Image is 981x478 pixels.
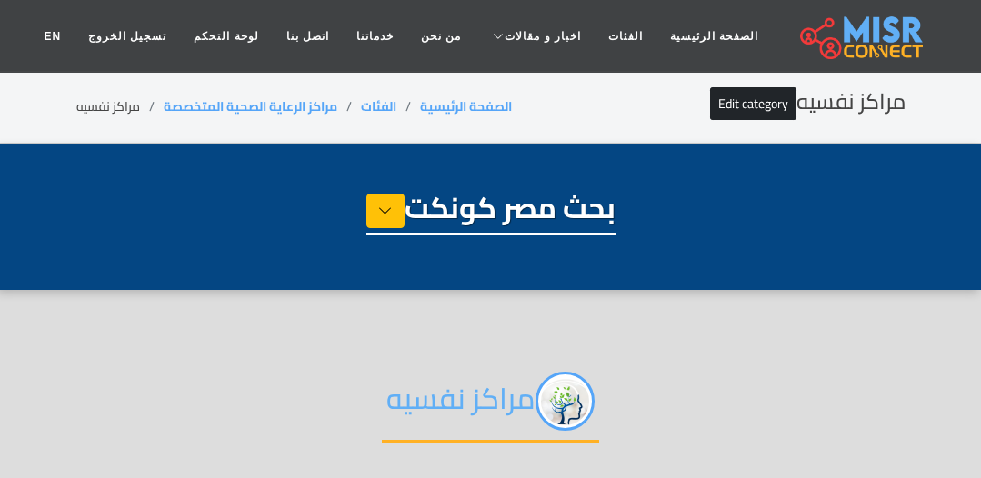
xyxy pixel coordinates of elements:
a: لوحة التحكم [180,19,272,54]
a: خدماتنا [343,19,407,54]
h2: مراكز نفسيه [382,372,599,443]
a: Edit category [710,87,796,120]
li: مراكز نفسيه [76,97,164,116]
a: مراكز الرعاية الصحية المتخصصة [164,95,337,118]
a: الصفحة الرئيسية [656,19,772,54]
h2: مراكز نفسيه [710,89,906,115]
a: تسجيل الخروج [75,19,180,54]
a: الصفحة الرئيسية [420,95,512,118]
a: الفئات [595,19,656,54]
h1: بحث مصر كونكت [366,190,616,235]
a: الفئات [361,95,396,118]
span: اخبار و مقالات [505,28,581,45]
a: اتصل بنا [273,19,343,54]
a: EN [30,19,75,54]
img: ybReQUfhUKy6vzNg1UuV.png [536,372,595,431]
a: اخبار و مقالات [475,19,595,54]
a: من نحن [407,19,475,54]
img: main.misr_connect [800,14,922,59]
